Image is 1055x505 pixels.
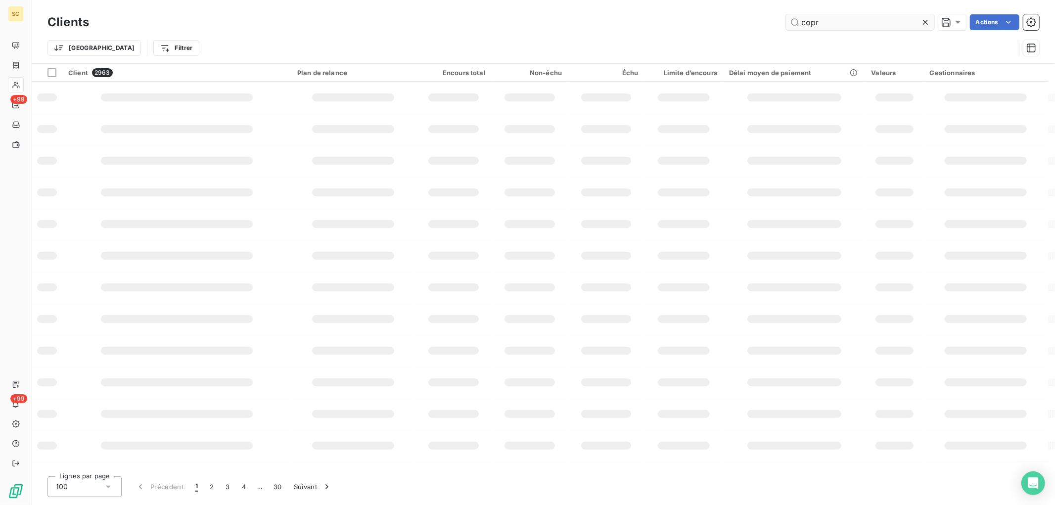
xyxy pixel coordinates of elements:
[297,69,410,77] div: Plan de relance
[268,476,288,497] button: 30
[288,476,338,497] button: Suivant
[47,40,141,56] button: [GEOGRAPHIC_DATA]
[252,479,268,495] span: …
[8,6,24,22] div: SC
[195,482,198,492] span: 1
[421,69,486,77] div: Encours total
[786,14,934,30] input: Rechercher
[574,69,638,77] div: Échu
[236,476,252,497] button: 4
[47,13,89,31] h3: Clients
[220,476,236,497] button: 3
[970,14,1019,30] button: Actions
[130,476,189,497] button: Précédent
[872,69,918,77] div: Valeurs
[92,68,113,77] span: 2963
[204,476,220,497] button: 2
[10,394,27,403] span: +99
[1021,471,1045,495] div: Open Intercom Messenger
[153,40,199,56] button: Filtrer
[10,95,27,104] span: +99
[56,482,68,492] span: 100
[729,69,859,77] div: Délai moyen de paiement
[498,69,562,77] div: Non-échu
[930,69,1042,77] div: Gestionnaires
[650,69,718,77] div: Limite d’encours
[189,476,204,497] button: 1
[68,69,88,77] span: Client
[8,483,24,499] img: Logo LeanPay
